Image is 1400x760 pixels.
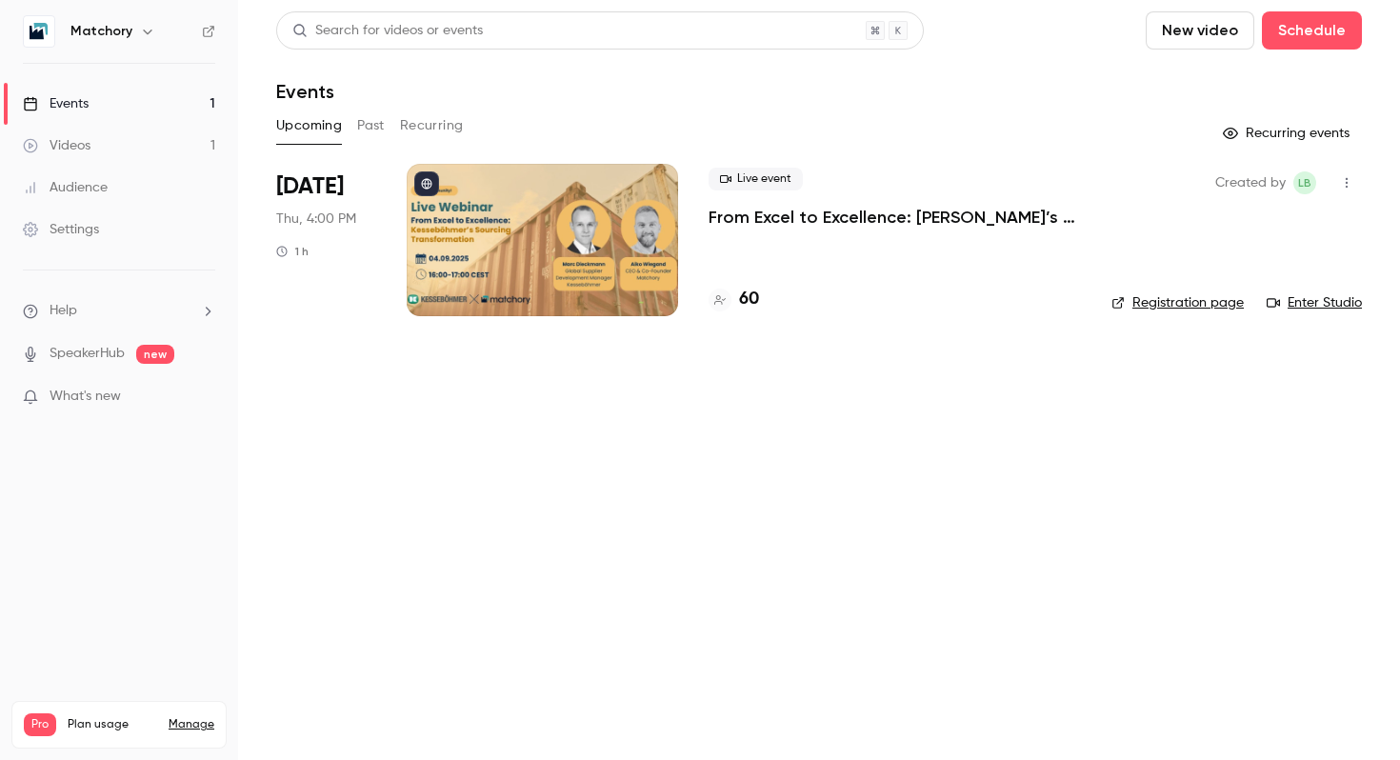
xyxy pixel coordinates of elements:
[68,717,157,732] span: Plan usage
[292,21,483,41] div: Search for videos or events
[1214,118,1362,149] button: Recurring events
[1293,171,1316,194] span: Laura Banciu
[23,220,99,239] div: Settings
[276,164,376,316] div: Sep 4 Thu, 4:00 PM (Europe/Berlin)
[23,94,89,113] div: Events
[50,344,125,364] a: SpeakerHub
[400,110,464,141] button: Recurring
[24,16,54,47] img: Matchory
[276,110,342,141] button: Upcoming
[50,301,77,321] span: Help
[1215,171,1286,194] span: Created by
[1298,171,1311,194] span: LB
[1262,11,1362,50] button: Schedule
[357,110,385,141] button: Past
[276,210,356,229] span: Thu, 4:00 PM
[70,22,132,41] h6: Matchory
[1146,11,1254,50] button: New video
[276,80,334,103] h1: Events
[23,301,215,321] li: help-dropdown-opener
[24,713,56,736] span: Pro
[709,287,759,312] a: 60
[169,717,214,732] a: Manage
[739,287,759,312] h4: 60
[50,387,121,407] span: What's new
[1267,293,1362,312] a: Enter Studio
[1111,293,1244,312] a: Registration page
[709,168,803,190] span: Live event
[276,244,309,259] div: 1 h
[23,136,90,155] div: Videos
[23,178,108,197] div: Audience
[136,345,174,364] span: new
[709,206,1081,229] a: From Excel to Excellence: [PERSON_NAME]’s Sourcing Transformation
[276,171,344,202] span: [DATE]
